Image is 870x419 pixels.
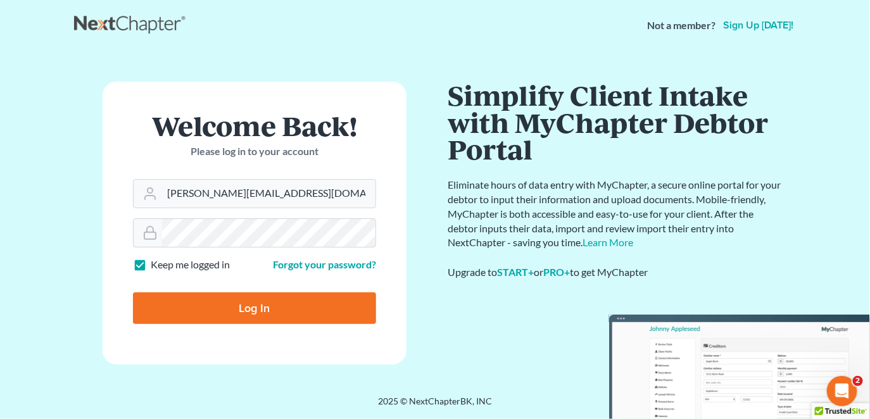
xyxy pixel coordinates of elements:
[133,292,376,324] input: Log In
[162,180,375,208] input: Email Address
[151,258,230,272] label: Keep me logged in
[448,265,783,280] div: Upgrade to or to get MyChapter
[647,18,716,33] strong: Not a member?
[583,236,633,248] a: Learn More
[497,266,534,278] a: START+
[853,376,863,386] span: 2
[74,395,796,418] div: 2025 © NextChapterBK, INC
[133,112,376,139] h1: Welcome Back!
[448,178,783,250] p: Eliminate hours of data entry with MyChapter, a secure online portal for your debtor to input the...
[133,144,376,159] p: Please log in to your account
[827,376,857,406] iframe: Intercom live chat
[721,20,796,30] a: Sign up [DATE]!
[273,258,376,270] a: Forgot your password?
[543,266,570,278] a: PRO+
[448,82,783,163] h1: Simplify Client Intake with MyChapter Debtor Portal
